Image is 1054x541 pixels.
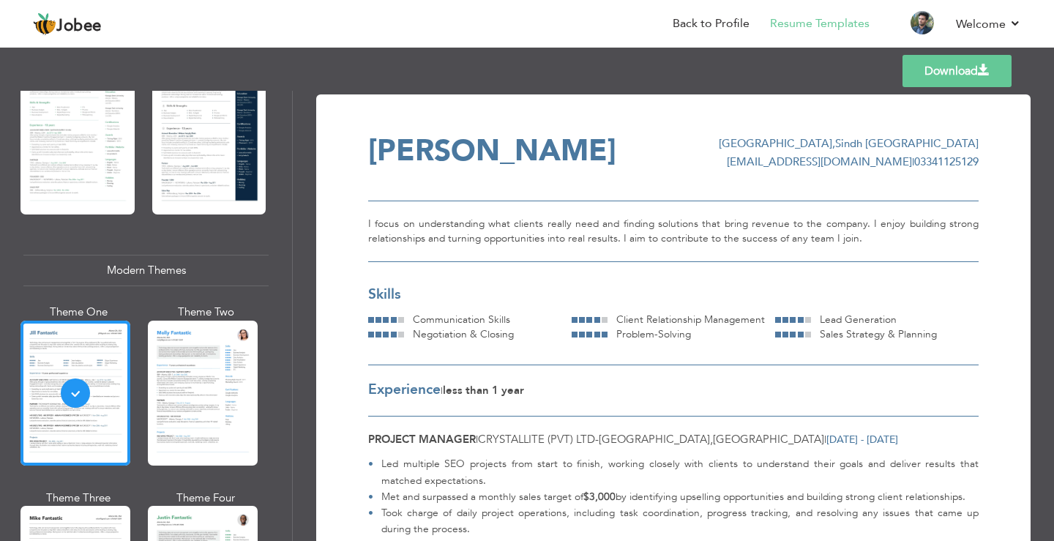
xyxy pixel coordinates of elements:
[478,432,595,447] span: Crystallite (Pvt) Ltd
[381,505,979,537] p: Took charge of daily project operations, including task coordination, progress tracking, and reso...
[832,136,835,151] span: ,
[368,201,979,261] div: I focus on understanding what clients really need and finding solutions that bring revenue to the...
[381,489,979,505] p: Met and surpassed a monthly sales target of by identifying upselling opportunities and building s...
[616,327,691,341] span: Problem-Solving
[902,55,1012,87] a: Download
[956,15,1021,33] a: Welcome
[912,154,914,169] span: |
[23,305,133,320] div: Theme One
[713,432,824,447] span: [GEOGRAPHIC_DATA]
[770,15,870,32] a: Resume Templates
[413,327,514,341] span: Negotiation & Closing
[33,12,56,36] img: jobee.io
[914,154,979,169] span: 03341125129
[368,130,616,171] span: [PERSON_NAME]
[820,327,937,341] span: Sales Strategy & Planning
[727,154,912,169] span: [EMAIL_ADDRESS][DOMAIN_NAME]
[381,456,979,488] p: Led multiple SEO projects from start to finish, working closely with clients to understand their ...
[673,15,750,32] a: Back to Profile
[441,384,443,398] span: |
[23,490,133,506] div: Theme Three
[710,432,713,447] span: ,
[719,136,979,151] span: [GEOGRAPHIC_DATA] Sindh [GEOGRAPHIC_DATA]
[413,313,510,327] span: Communication Skills
[33,12,102,36] a: Jobee
[151,305,261,320] div: Theme Two
[826,433,898,447] span: [DATE] - [DATE]
[23,255,269,286] div: Modern Themes
[616,313,765,327] span: Client Relationship Management
[583,490,616,504] strong: $3,000
[56,18,102,34] span: Jobee
[368,380,441,399] span: Experience
[443,383,524,398] span: Less than 1 Year
[476,432,478,447] span: |
[368,285,979,305] div: Skills
[820,313,897,327] span: Lead Generation
[911,11,934,34] img: Profile Img
[599,432,710,447] span: [GEOGRAPHIC_DATA]
[368,432,476,447] span: Project Manager
[824,432,826,447] span: |
[595,432,599,447] span: -
[151,490,261,506] div: Theme Four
